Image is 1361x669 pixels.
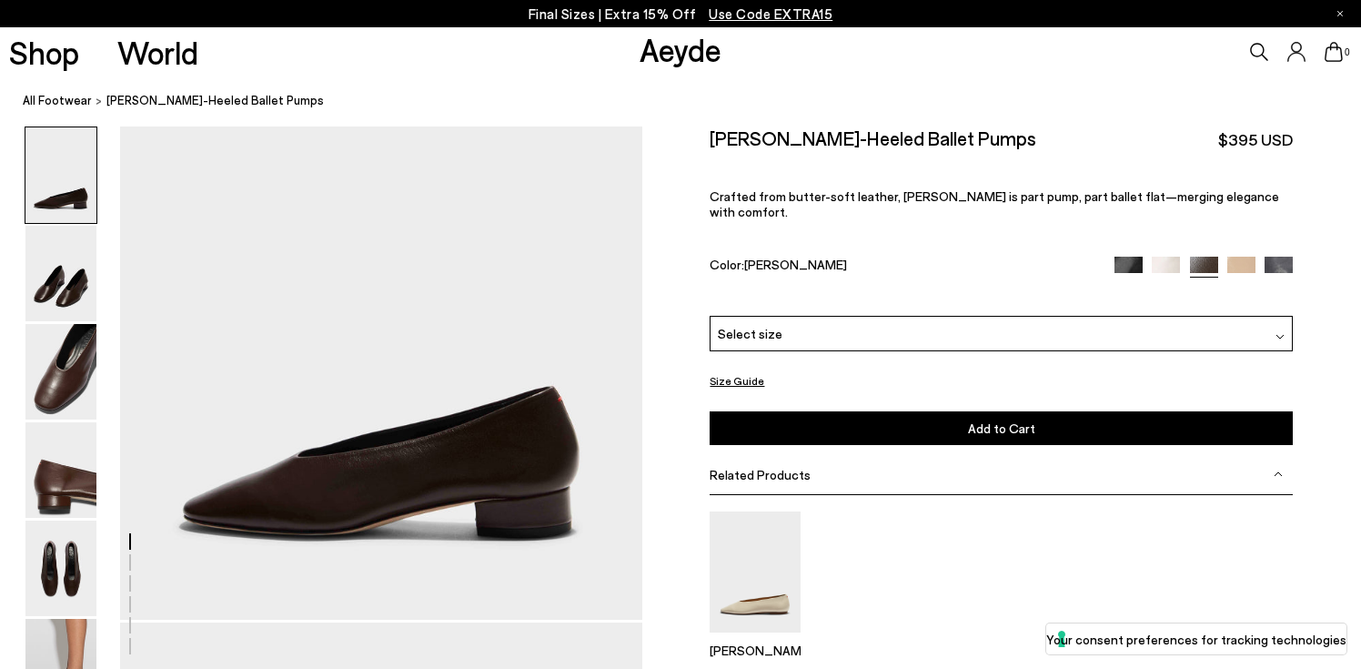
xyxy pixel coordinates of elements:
h2: [PERSON_NAME]-Heeled Ballet Pumps [710,127,1036,149]
button: Add to Cart [710,411,1293,445]
span: [PERSON_NAME] [744,258,847,273]
img: svg%3E [1275,332,1285,341]
img: Delia Low-Heeled Ballet Pumps - Image 4 [25,422,96,518]
button: Size Guide [710,370,764,392]
span: Select size [718,324,782,343]
img: svg%3E [1274,470,1283,479]
img: Delia Low-Heeled Ballet Pumps - Image 1 [25,127,96,223]
a: Shop [9,36,79,68]
span: 0 [1343,47,1352,57]
span: Add to Cart [968,421,1035,436]
nav: breadcrumb [23,76,1361,127]
span: Navigate to /collections/ss25-final-sizes [709,5,832,22]
span: Related Products [710,467,811,482]
img: Delia Low-Heeled Ballet Pumps - Image 3 [25,324,96,420]
div: Color: [710,258,1095,279]
a: Aeyde [640,30,721,68]
a: World [117,36,198,68]
p: Final Sizes | Extra 15% Off [529,3,833,25]
img: Delia Low-Heeled Ballet Pumps - Image 5 [25,521,96,616]
label: Your consent preferences for tracking technologies [1046,630,1346,649]
p: [PERSON_NAME] [710,643,801,658]
span: $395 USD [1218,128,1293,151]
img: Kirsten Ballet Flats [710,512,801,633]
a: All Footwear [23,91,92,110]
button: Your consent preferences for tracking technologies [1046,623,1346,654]
span: [PERSON_NAME]-Heeled Ballet Pumps [106,91,324,110]
img: Delia Low-Heeled Ballet Pumps - Image 2 [25,226,96,321]
span: Crafted from butter-soft leather, [PERSON_NAME] is part pump, part ballet flat—merging elegance w... [710,188,1279,219]
a: 0 [1325,42,1343,62]
a: Kirsten Ballet Flats [PERSON_NAME] [710,620,801,658]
